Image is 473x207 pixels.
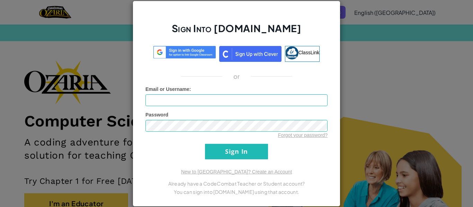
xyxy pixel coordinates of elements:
[145,86,189,92] span: Email or Username
[205,144,268,159] input: Sign In
[181,169,292,175] a: New to [GEOGRAPHIC_DATA]? Create an Account
[219,46,282,62] img: clever_sso_button@2x.png
[145,86,191,93] label: :
[145,179,328,188] p: Already have a CodeCombat Teacher or Student account?
[145,112,168,117] span: Password
[285,46,298,59] img: classlink-logo-small.png
[233,72,240,81] p: or
[145,22,328,42] h2: Sign Into [DOMAIN_NAME]
[145,188,328,196] p: You can sign into [DOMAIN_NAME] using that account.
[278,132,328,138] a: Forgot your password?
[153,46,216,59] img: log-in-google-sso.svg
[298,49,320,55] span: ClassLink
